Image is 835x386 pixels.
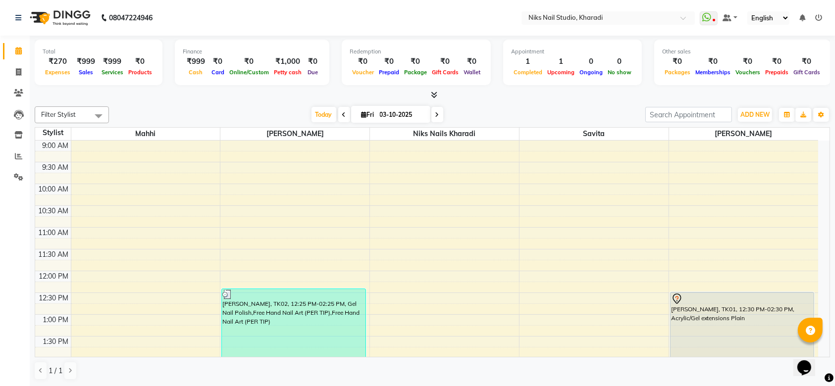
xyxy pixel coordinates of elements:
[41,110,76,118] span: Filter Stylist
[183,56,209,67] div: ₹999
[693,56,733,67] div: ₹0
[43,56,73,67] div: ₹270
[37,293,71,303] div: 12:30 PM
[350,69,376,76] span: Voucher
[376,69,402,76] span: Prepaid
[359,111,377,118] span: Fri
[793,346,825,376] iframe: chat widget
[71,128,220,140] span: Mahhi
[41,162,71,173] div: 9:30 AM
[763,69,791,76] span: Prepaids
[402,69,429,76] span: Package
[577,69,605,76] span: Ongoing
[461,69,483,76] span: Wallet
[37,206,71,216] div: 10:30 AM
[41,141,71,151] div: 9:00 AM
[662,48,823,56] div: Other sales
[791,69,823,76] span: Gift Cards
[461,56,483,67] div: ₹0
[187,69,206,76] span: Cash
[37,184,71,194] div: 10:00 AM
[605,56,634,67] div: 0
[227,56,271,67] div: ₹0
[605,69,634,76] span: No show
[733,69,763,76] span: Vouchers
[671,292,814,378] div: [PERSON_NAME], TK01, 12:30 PM-02:30 PM, Acrylic/Gel extensions Plain
[73,56,99,67] div: ₹999
[693,69,733,76] span: Memberships
[350,48,483,56] div: Redemption
[377,107,426,122] input: 2025-10-03
[376,56,402,67] div: ₹0
[740,111,770,118] span: ADD NEW
[402,56,429,67] div: ₹0
[41,315,71,325] div: 1:00 PM
[227,69,271,76] span: Online/Custom
[37,271,71,282] div: 12:00 PM
[669,128,818,140] span: [PERSON_NAME]
[220,128,369,140] span: [PERSON_NAME]
[271,69,304,76] span: Petty cash
[511,69,545,76] span: Completed
[662,56,693,67] div: ₹0
[545,69,577,76] span: Upcoming
[37,228,71,238] div: 11:00 AM
[183,48,321,56] div: Finance
[350,56,376,67] div: ₹0
[429,69,461,76] span: Gift Cards
[41,337,71,347] div: 1:30 PM
[662,69,693,76] span: Packages
[126,56,155,67] div: ₹0
[49,366,62,376] span: 1 / 1
[209,69,227,76] span: Card
[305,69,320,76] span: Due
[763,56,791,67] div: ₹0
[304,56,321,67] div: ₹0
[222,289,365,374] div: [PERSON_NAME], TK02, 12:25 PM-02:25 PM, Gel Nail Polish,Free Hand Nail Art (PER TIP),Free Hand Na...
[312,107,336,122] span: Today
[76,69,96,76] span: Sales
[511,56,545,67] div: 1
[126,69,155,76] span: Products
[511,48,634,56] div: Appointment
[109,4,153,32] b: 08047224946
[209,56,227,67] div: ₹0
[520,128,669,140] span: Savita
[25,4,93,32] img: logo
[545,56,577,67] div: 1
[738,108,772,122] button: ADD NEW
[429,56,461,67] div: ₹0
[370,128,519,140] span: Niks Nails Kharadi
[645,107,732,122] input: Search Appointment
[37,249,71,260] div: 11:30 AM
[271,56,304,67] div: ₹1,000
[791,56,823,67] div: ₹0
[99,56,126,67] div: ₹999
[35,128,71,138] div: Stylist
[43,48,155,56] div: Total
[99,69,126,76] span: Services
[733,56,763,67] div: ₹0
[43,69,73,76] span: Expenses
[577,56,605,67] div: 0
